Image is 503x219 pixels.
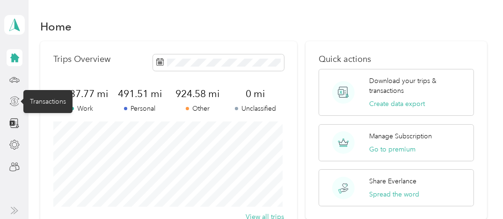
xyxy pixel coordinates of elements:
p: Manage Subscription [369,131,432,141]
p: Download your trips & transactions [369,76,467,96]
button: Create data export [369,99,425,109]
p: Share Everlance [369,176,416,186]
div: Transactions [23,90,73,113]
p: Personal [111,104,168,113]
p: Trips Overview [53,54,110,64]
span: 2,137.77 mi [53,87,111,100]
button: Spread the word [369,189,419,199]
p: Quick actions [319,54,474,64]
p: Work [53,104,111,113]
span: 924.58 mi [169,87,226,100]
iframe: Everlance-gr Chat Button Frame [451,166,503,219]
p: Other [169,104,226,113]
span: 0 mi [226,87,284,100]
button: Go to premium [369,144,416,154]
span: 491.51 mi [111,87,168,100]
p: Unclassified [226,104,284,113]
h1: Home [40,22,72,31]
